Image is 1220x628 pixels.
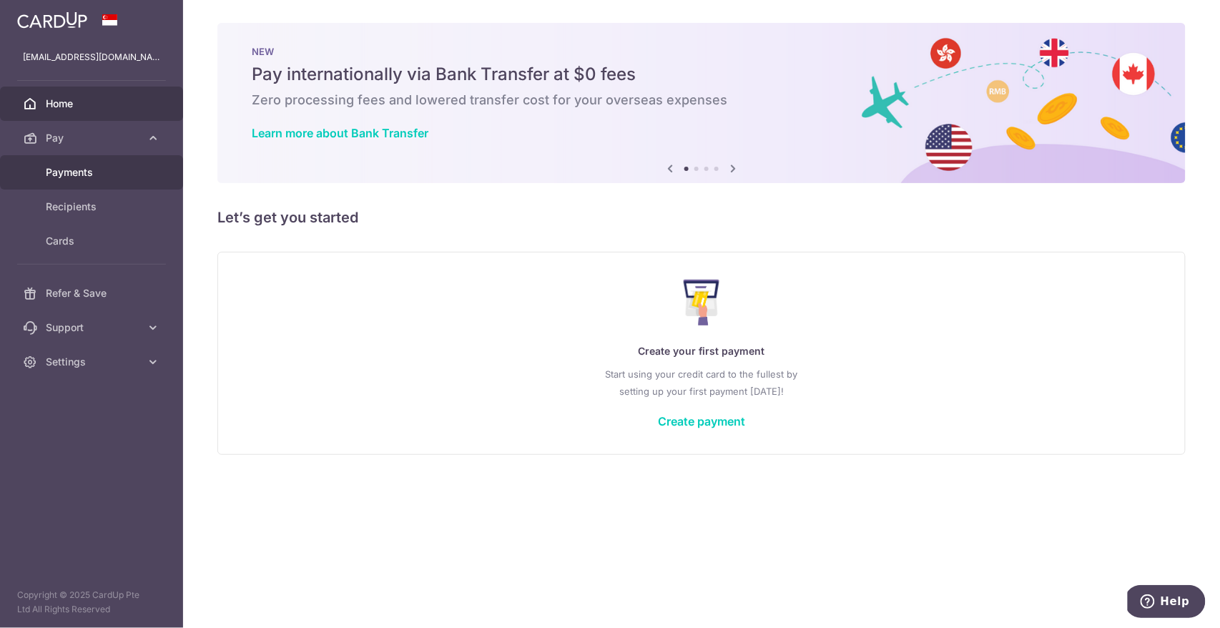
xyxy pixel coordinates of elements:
h5: Let’s get you started [217,206,1186,229]
span: Settings [46,355,140,369]
img: Bank transfer banner [217,23,1186,183]
span: Recipients [46,200,140,214]
p: Create your first payment [247,343,1156,360]
h5: Pay internationally via Bank Transfer at $0 fees [252,63,1151,86]
a: Learn more about Bank Transfer [252,126,428,140]
a: Create payment [658,414,745,428]
img: CardUp [17,11,87,29]
span: Cards [46,234,140,248]
p: [EMAIL_ADDRESS][DOMAIN_NAME] [23,50,160,64]
span: Payments [46,165,140,180]
span: Support [46,320,140,335]
p: Start using your credit card to the fullest by setting up your first payment [DATE]! [247,365,1156,400]
span: Refer & Save [46,286,140,300]
h6: Zero processing fees and lowered transfer cost for your overseas expenses [252,92,1151,109]
iframe: Opens a widget where you can find more information [1128,585,1206,621]
img: Make Payment [684,280,720,325]
span: Home [46,97,140,111]
p: NEW [252,46,1151,57]
span: Pay [46,131,140,145]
